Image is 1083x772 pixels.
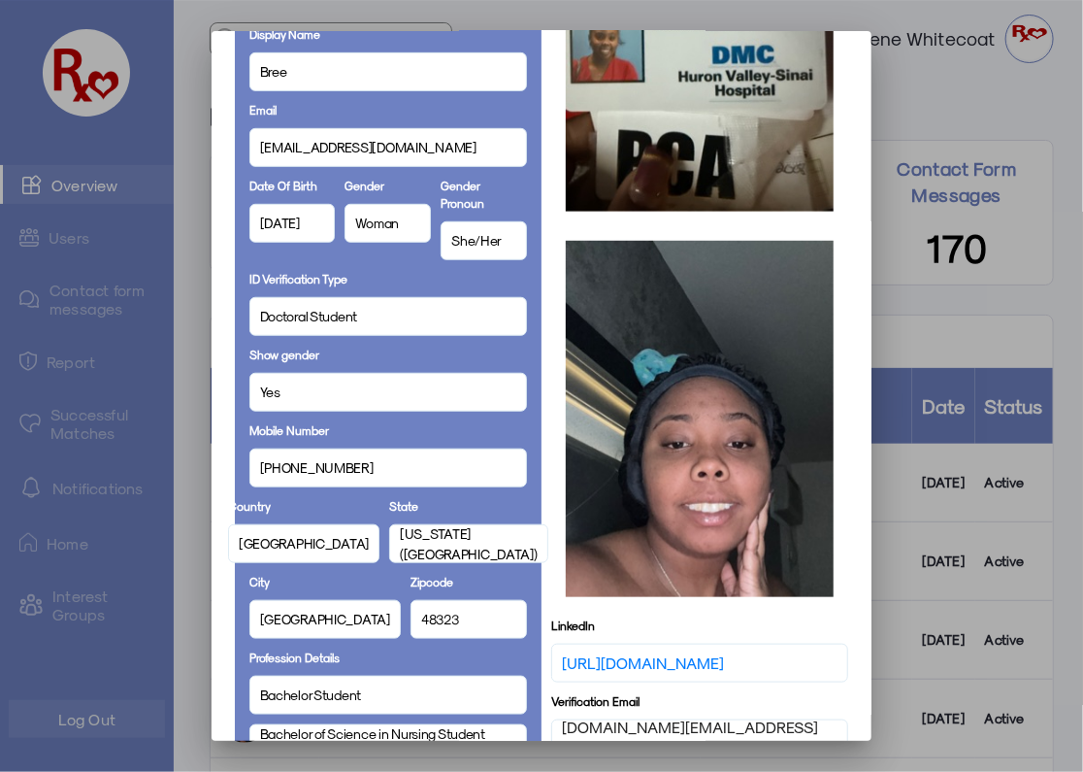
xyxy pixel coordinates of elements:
div: [DOMAIN_NAME][EMAIL_ADDRESS][DOMAIN_NAME][PERSON_NAME] [551,720,848,758]
label: Show gender [249,346,319,363]
span: [PHONE_NUMBER] [260,457,374,478]
span: [DATE] [260,213,300,233]
label: Verification Email [551,692,640,710]
label: Profession Details [249,649,340,666]
label: Zipcode [410,573,453,590]
span: Woman [355,213,399,233]
label: Gender Pronoun [441,177,527,212]
span: 48323 [421,609,459,629]
span: [GEOGRAPHIC_DATA] [260,609,390,629]
label: State [389,497,418,515]
span: Yes [260,382,280,402]
span: Bree [260,61,287,82]
label: ID Verification Type [249,270,347,287]
label: Date Of Birth [249,177,317,194]
label: Country [228,497,271,515]
label: Mobile Number [249,421,329,439]
label: Display Name [249,25,320,43]
span: [GEOGRAPHIC_DATA] [239,533,369,554]
label: LinkedIn [551,617,595,634]
label: City [249,573,270,590]
span: [EMAIL_ADDRESS][DOMAIN_NAME] [260,137,476,157]
span: Doctoral Student [260,306,358,326]
span: Bachelor Student [260,685,362,705]
span: She/Her [451,230,502,251]
label: Gender [345,177,384,194]
a: [URL][DOMAIN_NAME] [562,652,724,675]
span: Bachelor of Science in Nursing Student (BSN Student) [260,723,516,764]
span: [US_STATE] ([GEOGRAPHIC_DATA]) [400,523,538,564]
label: Email [249,101,277,118]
